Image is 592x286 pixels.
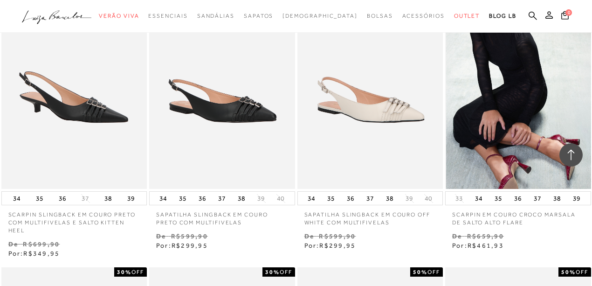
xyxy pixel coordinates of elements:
[149,205,295,227] a: SAPATILHA SLINGBACK EM COURO PRETO COM MULTIFIVELAS
[367,7,393,25] a: categoryNavScreenReaderText
[117,269,131,275] strong: 30%
[10,192,23,205] button: 34
[148,7,187,25] a: categoryNavScreenReaderText
[364,192,377,205] button: 37
[413,269,427,275] strong: 50%
[255,194,268,203] button: 39
[99,7,139,25] a: categoryNavScreenReaderText
[282,7,358,25] a: noSubCategoriesText
[454,7,480,25] a: categoryNavScreenReaderText
[8,250,60,257] span: Por:
[467,232,504,240] small: R$659,90
[472,192,485,205] button: 34
[102,192,115,205] button: 38
[402,7,445,25] a: categoryNavScreenReaderText
[489,13,516,19] span: BLOG LB
[402,13,445,19] span: Acessórios
[531,192,544,205] button: 37
[319,232,356,240] small: R$599,90
[324,192,337,205] button: 35
[367,13,393,19] span: Bolsas
[565,9,572,16] span: 0
[148,13,187,19] span: Essenciais
[468,242,504,249] span: R$461,93
[8,240,18,248] small: De
[297,205,443,227] a: SAPATILHA SLINGBACK EM COURO OFF WHITE COM MULTIFIVELAS
[244,7,273,25] a: categoryNavScreenReaderText
[1,205,147,234] a: SCARPIN SLINGBACK EM COURO PRETO COM MULTIFIVELAS E SALTO KITTEN HEEL
[403,194,416,203] button: 39
[197,13,234,19] span: Sandálias
[244,13,273,19] span: Sapatos
[304,242,356,249] span: Por:
[79,194,92,203] button: 37
[344,192,357,205] button: 36
[274,194,287,203] button: 40
[215,192,228,205] button: 37
[23,250,60,257] span: R$349,95
[445,205,591,227] a: SCARPIN EM COURO CROCO MARSALA DE SALTO ALTO FLARE
[319,242,356,249] span: R$299,95
[131,269,144,275] span: OFF
[492,192,505,205] button: 35
[282,13,358,19] span: [DEMOGRAPHIC_DATA]
[156,242,208,249] span: Por:
[33,192,46,205] button: 35
[280,269,292,275] span: OFF
[304,232,314,240] small: De
[558,10,571,23] button: 0
[171,232,208,240] small: R$599,90
[383,192,396,205] button: 38
[422,194,435,203] button: 40
[99,13,139,19] span: Verão Viva
[489,7,516,25] a: BLOG LB
[156,232,166,240] small: De
[427,269,440,275] span: OFF
[453,194,466,203] button: 33
[124,192,138,205] button: 39
[570,192,583,205] button: 39
[176,192,189,205] button: 35
[197,7,234,25] a: categoryNavScreenReaderText
[23,240,60,248] small: R$699,90
[511,192,524,205] button: 36
[452,242,504,249] span: Por:
[235,192,248,205] button: 38
[265,269,280,275] strong: 30%
[561,269,576,275] strong: 50%
[454,13,480,19] span: Outlet
[452,232,462,240] small: De
[551,192,564,205] button: 38
[305,192,318,205] button: 34
[56,192,69,205] button: 36
[172,242,208,249] span: R$299,95
[157,192,170,205] button: 34
[196,192,209,205] button: 36
[576,269,588,275] span: OFF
